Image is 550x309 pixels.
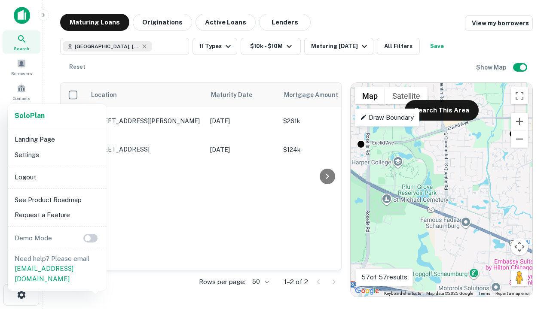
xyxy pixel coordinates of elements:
[507,213,550,254] iframe: Chat Widget
[11,192,103,208] li: See Product Roadmap
[11,207,103,223] li: Request a Feature
[11,147,103,163] li: Settings
[11,233,55,243] p: Demo Mode
[15,111,45,121] a: SoloPlan
[15,112,45,120] strong: Solo Plan
[11,170,103,185] li: Logout
[15,254,100,284] p: Need help? Please email
[15,265,73,282] a: [EMAIL_ADDRESS][DOMAIN_NAME]
[11,132,103,147] li: Landing Page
